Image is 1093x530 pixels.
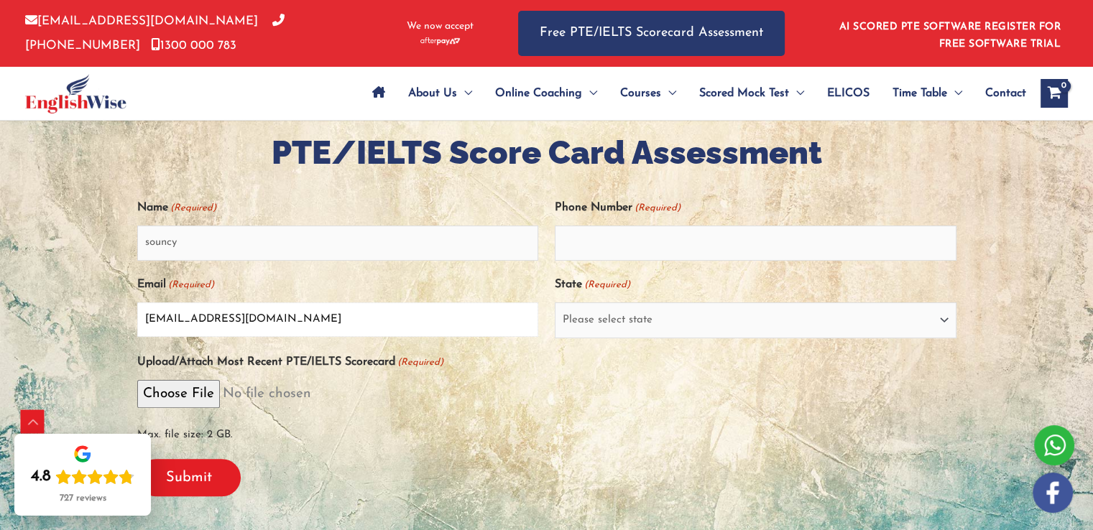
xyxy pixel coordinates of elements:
[688,68,816,118] a: Scored Mock TestMenu Toggle
[408,68,457,118] span: About Us
[420,37,460,45] img: Afterpay-Logo
[484,68,609,118] a: Online CoachingMenu Toggle
[25,74,126,113] img: cropped-ew-logo
[816,68,881,118] a: ELICOS
[457,68,472,118] span: Menu Toggle
[827,68,870,118] span: ELICOS
[620,68,661,118] span: Courses
[985,68,1026,118] span: Contact
[169,196,216,220] span: (Required)
[634,196,681,220] span: (Required)
[947,68,962,118] span: Menu Toggle
[25,15,258,27] a: [EMAIL_ADDRESS][DOMAIN_NAME]
[582,68,597,118] span: Menu Toggle
[137,350,443,374] label: Upload/Attach Most Recent PTE/IELTS Scorecard
[881,68,974,118] a: Time TableMenu Toggle
[137,196,216,220] label: Name
[555,196,681,220] label: Phone Number
[495,68,582,118] span: Online Coaching
[137,132,956,175] h2: PTE/IELTS Score Card Assessment
[609,68,688,118] a: CoursesMenu Toggle
[974,68,1026,118] a: Contact
[407,19,474,34] span: We now accept
[31,467,134,487] div: Rating: 4.8 out of 5
[137,414,956,447] span: Max. file size: 2 GB.
[789,68,804,118] span: Menu Toggle
[893,68,947,118] span: Time Table
[25,15,285,51] a: [PHONE_NUMBER]
[396,350,443,374] span: (Required)
[555,273,630,297] label: State
[167,273,214,297] span: (Required)
[661,68,676,118] span: Menu Toggle
[137,273,214,297] label: Email
[137,459,241,496] input: Submit
[361,68,1026,118] nav: Site Navigation: Main Menu
[1041,79,1068,108] a: View Shopping Cart, empty
[1033,473,1073,513] img: white-facebook.png
[518,11,785,56] a: Free PTE/IELTS Scorecard Assessment
[31,467,51,487] div: 4.8
[397,68,484,118] a: About UsMenu Toggle
[151,39,236,52] a: 1300 000 783
[584,273,631,297] span: (Required)
[699,68,789,118] span: Scored Mock Test
[60,493,106,504] div: 727 reviews
[839,22,1061,50] a: AI SCORED PTE SOFTWARE REGISTER FOR FREE SOFTWARE TRIAL
[831,10,1068,57] aside: Header Widget 1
